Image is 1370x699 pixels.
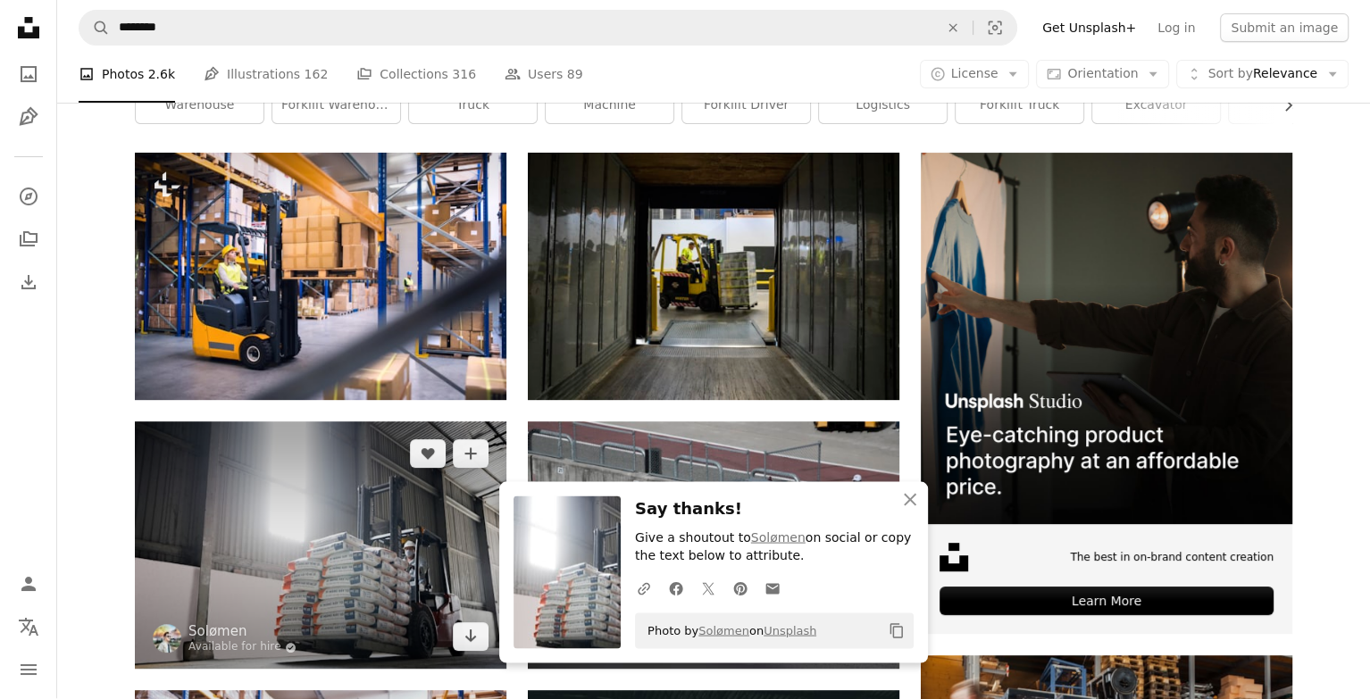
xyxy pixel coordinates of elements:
span: License [951,67,998,81]
img: a forklift with a stack of boxes on top of it [135,422,506,670]
a: Collections [11,222,46,258]
button: Search Unsplash [79,12,110,46]
a: Download History [11,265,46,301]
img: a forklift driving down a road next to a fence [528,422,899,670]
a: Download [453,623,489,652]
button: scroll list to the right [1272,88,1292,124]
button: License [920,61,1030,89]
button: Copy to clipboard [881,616,912,646]
a: Share on Facebook [660,570,692,606]
a: excavator [1092,88,1220,124]
span: Photo by on [639,617,816,645]
a: Explore [11,179,46,215]
div: Learn More [940,587,1274,616]
span: 316 [452,65,476,85]
a: Illustrations [11,100,46,136]
button: Like [410,440,446,469]
a: Share on Pinterest [724,570,756,606]
a: forklift truck [956,88,1083,124]
button: Visual search [973,12,1016,46]
a: Unsplash [764,624,816,637]
a: Get Unsplash+ [1032,14,1147,43]
a: Collections 316 [356,46,476,104]
a: forklift warehouse [272,88,400,124]
a: Young workers working together. Woman forklift driver and a man in a warehouse. [135,269,506,285]
span: Orientation [1067,67,1138,81]
a: truck [409,88,537,124]
a: Solømen [188,623,297,641]
a: Log in [1147,14,1206,43]
button: Add to Collection [453,440,489,469]
a: Share on Twitter [692,570,724,606]
a: Illustrations 162 [204,46,328,104]
a: Log in / Sign up [11,567,46,603]
a: Share over email [756,570,789,606]
a: crane [1229,88,1357,124]
img: Go to Solømen's profile [153,625,181,653]
button: Language [11,610,46,645]
a: a forklift with a stack of boxes on top of it [135,537,506,553]
button: Sort byRelevance [1176,61,1349,89]
button: Menu [11,653,46,688]
a: logistics [819,88,947,124]
span: 162 [305,65,329,85]
a: Photos [11,57,46,93]
span: The best in on-brand content creation [1070,551,1274,566]
a: Solømen [751,530,806,545]
a: Home — Unsplash [11,11,46,50]
a: forklift driver [682,88,810,124]
button: Orientation [1036,61,1169,89]
span: Sort by [1207,67,1252,81]
img: file-1631678316303-ed18b8b5cb9cimage [940,544,968,572]
a: Available for hire [188,641,297,655]
img: Young workers working together. Woman forklift driver and a man in a warehouse. [135,154,506,401]
button: Submit an image [1220,14,1349,43]
img: man carrying box using fork liftr [528,154,899,401]
button: Clear [933,12,973,46]
span: 89 [567,65,583,85]
a: machine [546,88,673,124]
a: warehouse [136,88,263,124]
h3: Say thanks! [635,496,914,522]
form: Find visuals sitewide [79,11,1017,46]
a: man carrying box using fork liftr [528,269,899,285]
a: The best in on-brand content creationLearn More [921,154,1292,635]
p: Give a shoutout to on social or copy the text below to attribute. [635,529,914,565]
span: Relevance [1207,66,1317,84]
a: Users 89 [505,46,583,104]
a: Solømen [698,624,749,637]
img: file-1715714098234-25b8b4e9d8faimage [921,154,1292,525]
